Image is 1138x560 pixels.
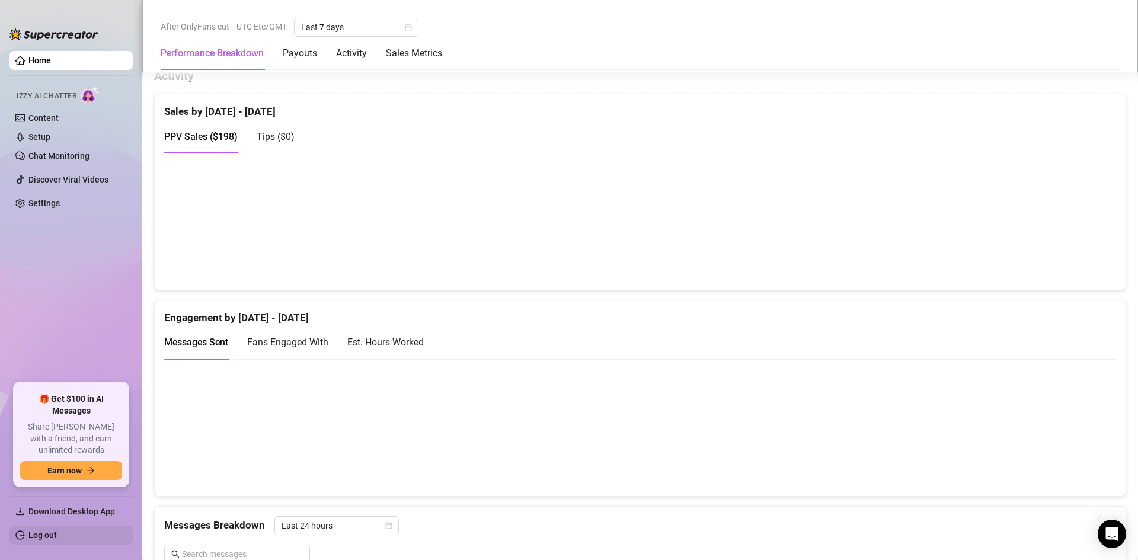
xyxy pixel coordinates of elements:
[47,466,82,475] span: Earn now
[28,56,51,65] a: Home
[164,300,1116,326] div: Engagement by [DATE] - [DATE]
[154,68,1126,84] h4: Activity
[236,18,287,36] span: UTC Etc/GMT
[386,46,442,60] div: Sales Metrics
[301,18,411,36] span: Last 7 days
[1098,520,1126,548] div: Open Intercom Messenger
[15,507,25,516] span: download
[9,28,98,40] img: logo-BBDzfeDw.svg
[28,175,108,184] a: Discover Viral Videos
[161,46,264,60] div: Performance Breakdown
[164,94,1116,120] div: Sales by [DATE] - [DATE]
[405,24,412,31] span: calendar
[28,530,57,540] a: Log out
[20,421,122,456] span: Share [PERSON_NAME] with a friend, and earn unlimited rewards
[164,516,1116,535] div: Messages Breakdown
[28,132,50,142] a: Setup
[164,337,228,348] span: Messages Sent
[20,461,122,480] button: Earn nowarrow-right
[28,113,59,123] a: Content
[87,466,95,475] span: arrow-right
[161,18,229,36] span: After OnlyFans cut
[171,550,180,558] span: search
[283,46,317,60] div: Payouts
[17,91,76,102] span: Izzy AI Chatter
[336,46,367,60] div: Activity
[385,522,392,529] span: calendar
[81,86,100,103] img: AI Chatter
[257,131,295,142] span: Tips ( $0 )
[164,131,238,142] span: PPV Sales ( $198 )
[247,337,328,348] span: Fans Engaged With
[28,199,60,208] a: Settings
[20,393,122,417] span: 🎁 Get $100 in AI Messages
[347,335,424,350] div: Est. Hours Worked
[28,151,89,161] a: Chat Monitoring
[282,517,392,535] span: Last 24 hours
[28,507,115,516] span: Download Desktop App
